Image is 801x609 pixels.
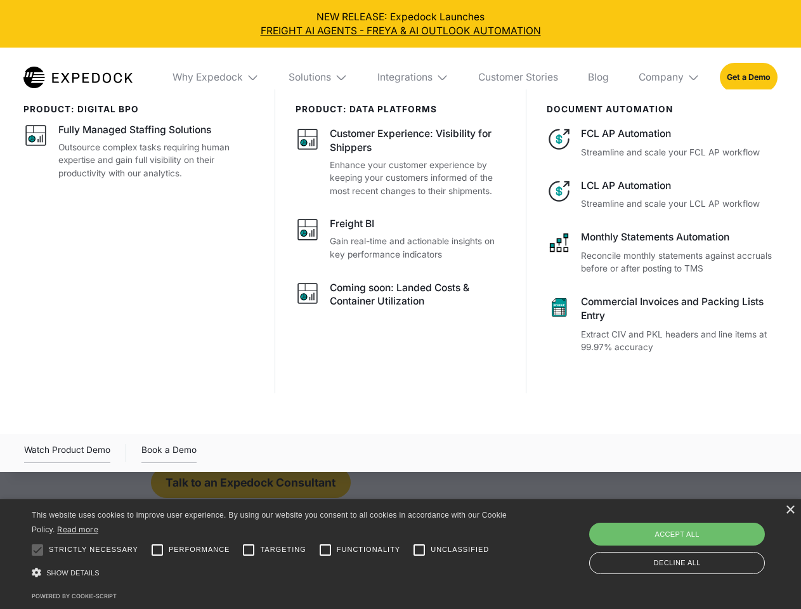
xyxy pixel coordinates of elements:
a: Freight BIGain real-time and actionable insights on key performance indicators [296,217,507,261]
a: Powered by cookie-script [32,593,117,599]
a: FREIGHT AI AGENTS - FREYA & AI OUTLOOK AUTOMATION [10,24,791,38]
iframe: Chat Widget [590,472,801,609]
p: Streamline and scale your LCL AP workflow [581,197,777,211]
div: document automation [547,104,778,114]
a: Customer Experience: Visibility for ShippersEnhance your customer experience by keeping your cust... [296,127,507,197]
a: Blog [578,48,618,107]
div: NEW RELEASE: Expedock Launches [10,10,791,38]
a: LCL AP AutomationStreamline and scale your LCL AP workflow [547,179,778,211]
div: Company [639,71,684,84]
p: Reconcile monthly statements against accruals before or after posting to TMS [581,249,777,275]
span: Performance [169,544,230,555]
span: Strictly necessary [49,544,138,555]
p: Gain real-time and actionable insights on key performance indicators [330,235,506,261]
p: Extract CIV and PKL headers and line items at 99.97% accuracy [581,328,777,354]
a: open lightbox [24,443,110,463]
div: Freight BI [330,217,374,231]
div: Integrations [377,71,433,84]
p: Enhance your customer experience by keeping your customers informed of the most recent changes to... [330,159,506,198]
div: Fully Managed Staffing Solutions [58,123,211,137]
div: Coming soon: Landed Costs & Container Utilization [330,281,506,309]
div: Company [628,48,710,107]
div: Solutions [279,48,358,107]
div: FCL AP Automation [581,127,777,141]
div: Why Expedock [173,71,243,84]
p: Streamline and scale your FCL AP workflow [581,146,777,159]
a: Read more [57,525,98,534]
a: Commercial Invoices and Packing Lists EntryExtract CIV and PKL headers and line items at 99.97% a... [547,295,778,354]
div: Integrations [367,48,459,107]
div: PRODUCT: data platforms [296,104,507,114]
div: Solutions [289,71,331,84]
a: Get a Demo [720,63,778,91]
a: Book a Demo [141,443,197,463]
div: Why Expedock [162,48,269,107]
span: This website uses cookies to improve user experience. By using our website you consent to all coo... [32,511,507,534]
span: Unclassified [431,544,489,555]
div: Show details [32,565,511,582]
a: Monthly Statements AutomationReconcile monthly statements against accruals before or after postin... [547,230,778,275]
p: Outsource complex tasks requiring human expertise and gain full visibility on their productivity ... [58,141,255,180]
span: Show details [46,569,100,577]
span: Targeting [260,544,306,555]
a: Customer Stories [468,48,568,107]
div: LCL AP Automation [581,179,777,193]
a: Coming soon: Landed Costs & Container Utilization [296,281,507,313]
div: Commercial Invoices and Packing Lists Entry [581,295,777,323]
a: FCL AP AutomationStreamline and scale your FCL AP workflow [547,127,778,159]
a: Fully Managed Staffing SolutionsOutsource complex tasks requiring human expertise and gain full v... [23,123,255,180]
span: Functionality [337,544,400,555]
div: Monthly Statements Automation [581,230,777,244]
div: product: digital bpo [23,104,255,114]
div: Watch Product Demo [24,443,110,463]
div: Customer Experience: Visibility for Shippers [330,127,506,155]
